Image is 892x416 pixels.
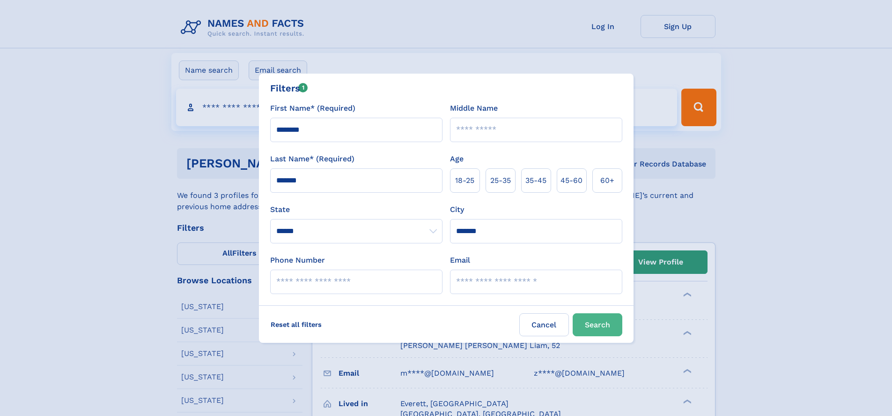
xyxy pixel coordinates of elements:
[600,175,614,186] span: 60+
[270,103,355,114] label: First Name* (Required)
[270,255,325,266] label: Phone Number
[270,204,442,215] label: State
[525,175,546,186] span: 35‑45
[270,81,308,95] div: Filters
[573,313,622,336] button: Search
[450,103,498,114] label: Middle Name
[450,153,464,165] label: Age
[265,313,328,336] label: Reset all filters
[450,204,464,215] label: City
[450,255,470,266] label: Email
[455,175,474,186] span: 18‑25
[519,313,569,336] label: Cancel
[560,175,582,186] span: 45‑60
[270,153,354,165] label: Last Name* (Required)
[490,175,511,186] span: 25‑35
